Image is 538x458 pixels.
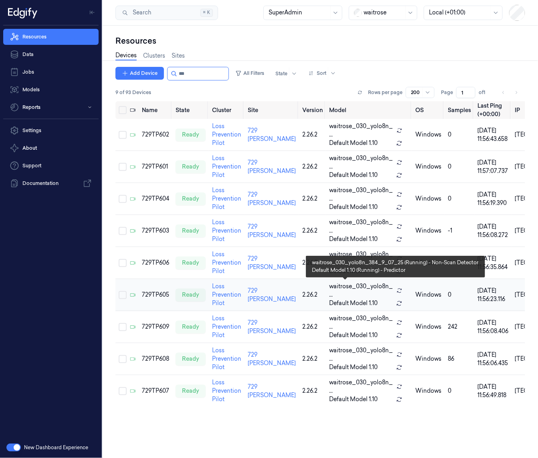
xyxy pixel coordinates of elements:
[329,363,378,372] span: Default Model 1.10
[248,191,296,207] a: 729 [PERSON_NAME]
[115,6,218,20] button: Search⌘K
[412,101,445,119] th: OS
[3,158,99,174] a: Support
[448,323,471,331] div: 242
[448,131,471,139] div: 0
[212,251,241,275] a: Loss Prevention Pilot
[119,227,127,235] button: Select row
[448,227,471,235] div: -1
[498,87,522,98] nav: pagination
[3,123,99,139] a: Settings
[209,101,245,119] th: Cluster
[3,99,99,115] button: Reports
[139,101,172,119] th: Name
[329,154,393,171] span: waitrose_030_yolo8n_ ...
[115,35,525,46] div: Resources
[232,67,267,80] button: All Filters
[302,387,323,395] div: 2.26.2
[176,193,206,205] div: ready
[248,127,296,143] a: 729 [PERSON_NAME]
[329,218,393,235] span: waitrose_030_yolo8n_ ...
[329,378,393,395] span: waitrose_030_yolo8n_ ...
[329,186,393,203] span: waitrose_030_yolo8n_ ...
[3,175,99,191] a: Documentation
[3,82,99,98] a: Models
[248,351,296,367] a: 729 [PERSON_NAME]
[143,52,165,60] a: Clusters
[415,291,441,299] p: windows
[477,351,508,368] div: [DATE] 11:56:06.435
[329,267,378,275] span: Default Model 1.10
[176,225,206,237] div: ready
[448,355,471,363] div: 86
[329,314,393,331] span: waitrose_030_yolo8n_ ...
[212,379,241,403] a: Loss Prevention Pilot
[248,255,296,271] a: 729 [PERSON_NAME]
[176,257,206,269] div: ready
[302,355,323,363] div: 2.26.2
[326,101,412,119] th: Model
[415,323,441,331] p: windows
[129,8,151,17] span: Search
[477,383,508,400] div: [DATE] 11:56:49.818
[302,259,323,267] div: 2.26.2
[142,195,169,203] div: 729TP604
[415,387,441,395] p: windows
[477,127,508,143] div: [DATE] 11:56:43.658
[172,52,185,60] a: Sites
[212,347,241,371] a: Loss Prevention Pilot
[448,387,471,395] div: 0
[477,223,508,239] div: [DATE] 11:56:08.272
[248,159,296,175] a: 729 [PERSON_NAME]
[329,346,393,363] span: waitrose_030_yolo8n_ ...
[445,101,474,119] th: Samples
[176,289,206,301] div: ready
[212,187,241,211] a: Loss Prevention Pilot
[176,161,206,173] div: ready
[477,287,508,303] div: [DATE] 11:56:23.116
[329,122,393,139] span: waitrose_030_yolo8n_ ...
[142,163,169,171] div: 729TP601
[212,123,241,147] a: Loss Prevention Pilot
[212,283,241,307] a: Loss Prevention Pilot
[119,195,127,203] button: Select row
[415,195,441,203] p: windows
[119,355,127,363] button: Select row
[212,155,241,179] a: Loss Prevention Pilot
[248,287,296,303] a: 729 [PERSON_NAME]
[479,89,491,96] span: of 1
[329,331,378,339] span: Default Model 1.10
[477,319,508,335] div: [DATE] 11:56:08.406
[299,101,326,119] th: Version
[115,51,137,60] a: Devices
[212,315,241,339] a: Loss Prevention Pilot
[415,259,441,267] p: windows
[441,89,453,96] span: Page
[119,323,127,331] button: Select row
[176,129,206,141] div: ready
[329,139,378,147] span: Default Model 1.10
[302,227,323,235] div: 2.26.2
[142,259,169,267] div: 729TP606
[302,195,323,203] div: 2.26.2
[248,223,296,239] a: 729 [PERSON_NAME]
[3,29,99,45] a: Resources
[329,282,393,299] span: waitrose_030_yolo8n_ ...
[176,353,206,366] div: ready
[119,291,127,299] button: Select row
[86,6,99,19] button: Toggle Navigation
[3,64,99,80] a: Jobs
[302,163,323,171] div: 2.26.2
[142,323,169,331] div: 729TP609
[329,203,378,211] span: Default Model 1.10
[448,291,471,299] div: 0
[329,395,378,404] span: Default Model 1.10
[368,89,402,96] p: Rows per page
[3,140,99,156] button: About
[302,131,323,139] div: 2.26.2
[415,131,441,139] p: windows
[329,171,378,179] span: Default Model 1.10
[119,163,127,171] button: Select row
[302,291,323,299] div: 2.26.2
[176,385,206,398] div: ready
